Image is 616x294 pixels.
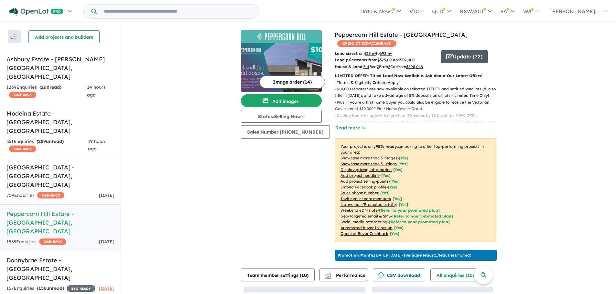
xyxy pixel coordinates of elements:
[99,192,114,198] span: [DATE]
[376,144,397,149] b: 95 % ready
[6,256,114,282] h5: Donnybrae Estate - [GEOGRAPHIC_DATA] , [GEOGRAPHIC_DATA]
[335,119,502,132] p: - Multiple existing parks and premium food at [GEOGRAPHIC_DATA]! Open 8am - 4pm, 7 days.
[11,35,17,39] img: sort.svg
[28,30,100,43] button: Add projects and builders
[37,192,64,198] span: CASHBACK
[378,272,384,279] img: download icon
[39,84,61,90] strong: ( unread)
[325,274,331,279] img: bar-chart.svg
[241,30,322,92] a: Peppercorn Hill Estate - Donnybrook LogoPeppercorn Hill Estate - Donnybrook
[38,285,46,291] span: 156
[340,219,387,224] u: Social media retargeting
[6,163,114,189] h5: [GEOGRAPHIC_DATA] - [GEOGRAPHIC_DATA] , [GEOGRAPHIC_DATA]
[241,43,322,92] img: Peppercorn Hill Estate - Donnybrook
[337,40,396,47] span: OPENLOT $ 200 CASHBACK
[377,64,379,69] u: 2
[260,76,325,88] button: Image order (14)
[243,33,319,41] img: Peppercorn Hill Estate - Donnybrook Logo
[406,64,423,69] u: $ 598,048
[9,92,36,98] span: CASHBACK
[340,208,377,213] u: Weekend eDM slots
[338,253,374,258] b: Promotion Month:
[335,51,356,56] b: Land sizes
[388,64,390,69] u: 2
[338,252,471,258] p: [DATE] - [DATE] - ( 17 leads estimated)
[381,173,391,178] span: [ Yes ]
[399,202,408,207] span: [Yes]
[67,285,95,292] span: 45 % READY
[340,173,380,178] u: Add project headline
[6,109,114,135] h5: Modeina Estate - [GEOGRAPHIC_DATA] , [GEOGRAPHIC_DATA]
[390,231,399,236] span: [Yes]
[99,239,114,245] span: [DATE]
[550,8,599,15] span: [PERSON_NAME]...
[6,238,66,246] div: 1535 Enquir ies
[98,5,258,18] input: Try estate name, suburb, builder or developer
[41,84,44,90] span: 2
[335,73,496,79] p: LIMITED OFFER: Titled Land Now Available. Ask About Our Latest Offers!
[340,179,389,184] u: Add project selling-points
[393,167,403,172] span: [ Yes ]
[363,64,369,69] u: 3-4
[335,64,436,70] p: Bed Bath Car from
[340,161,397,166] u: Showcase more than 3 listings
[99,285,114,291] span: [DATE]
[394,225,404,230] span: [Yes]
[6,209,114,236] h5: Peppercorn Hill Estate - [GEOGRAPHIC_DATA] , [GEOGRAPHIC_DATA]
[340,214,391,218] u: Geo-targeted email & SMS
[241,110,322,123] button: Status:Selling Now
[392,214,453,218] span: [Refer to your promoted plan]
[241,269,315,281] button: Team member settings (10)
[380,190,390,195] span: [ Yes ]
[374,51,376,54] sup: 2
[403,253,434,258] b: 18 unique leads
[377,57,394,62] u: $ 325,000
[39,238,66,245] span: CASHBACK
[430,269,489,281] button: All enquiries (1535)
[340,185,386,189] u: Embed Facebook profile
[326,272,365,278] span: Performance
[390,51,392,54] sup: 2
[389,219,450,224] span: [Refer to your promoted plan]
[9,8,63,16] img: Openlot PRO Logo White
[6,55,114,81] h5: Ashbury Estate - [PERSON_NAME][GEOGRAPHIC_DATA] , [GEOGRAPHIC_DATA]
[335,79,502,86] p: - *Terms & Eligibility Criteria Apply
[9,146,36,152] span: CASHBACK
[441,50,488,63] button: Update (72)
[335,50,436,57] p: from
[6,138,88,153] div: 351 Enquir ies
[6,192,64,199] div: 759 Enquir ies
[335,124,365,132] button: Read more
[325,272,331,276] img: line-chart.svg
[365,51,376,56] u: 313 m
[376,51,392,56] span: to
[340,202,397,207] u: Native ads (Promoted estate)
[398,57,415,62] u: $ 502,000
[340,156,397,160] u: Showcase more than 3 images
[390,179,400,184] span: [ Yes ]
[340,231,388,236] u: OpenLot Buyer Cashback
[37,138,64,144] strong: ( unread)
[399,156,408,160] span: [ Yes ]
[335,31,468,38] a: Peppercorn Hill Estate - [GEOGRAPHIC_DATA]
[87,84,106,98] span: 14 hours ago
[335,138,496,242] p: Your project is only comparing to other top-performing projects in your area: - - - - - - - - - -...
[6,84,87,99] div: 1269 Enquir ies
[301,272,307,278] span: 10
[335,64,363,69] b: House & Land:
[398,161,408,166] span: [ Yes ]
[380,51,392,56] u: 692 m
[37,285,64,291] strong: ( unread)
[340,167,392,172] u: Display pricing information
[388,185,397,189] span: [ Yes ]
[393,196,402,201] span: [ Yes ]
[340,196,391,201] u: Invite your team members
[38,138,46,144] span: 289
[335,57,358,62] b: Land prices
[373,269,425,281] button: CSV download
[335,86,502,99] p: - $10,000 rebates* are now available on selected TITLED and untitled land lots (due to title in [...
[335,99,502,112] p: - Plus, if you're a first home buyer you could also be eligible to receive the Victorian Governme...
[394,57,415,62] span: to
[319,269,368,281] button: Performance
[379,208,440,213] span: [Refer to your promoted plan]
